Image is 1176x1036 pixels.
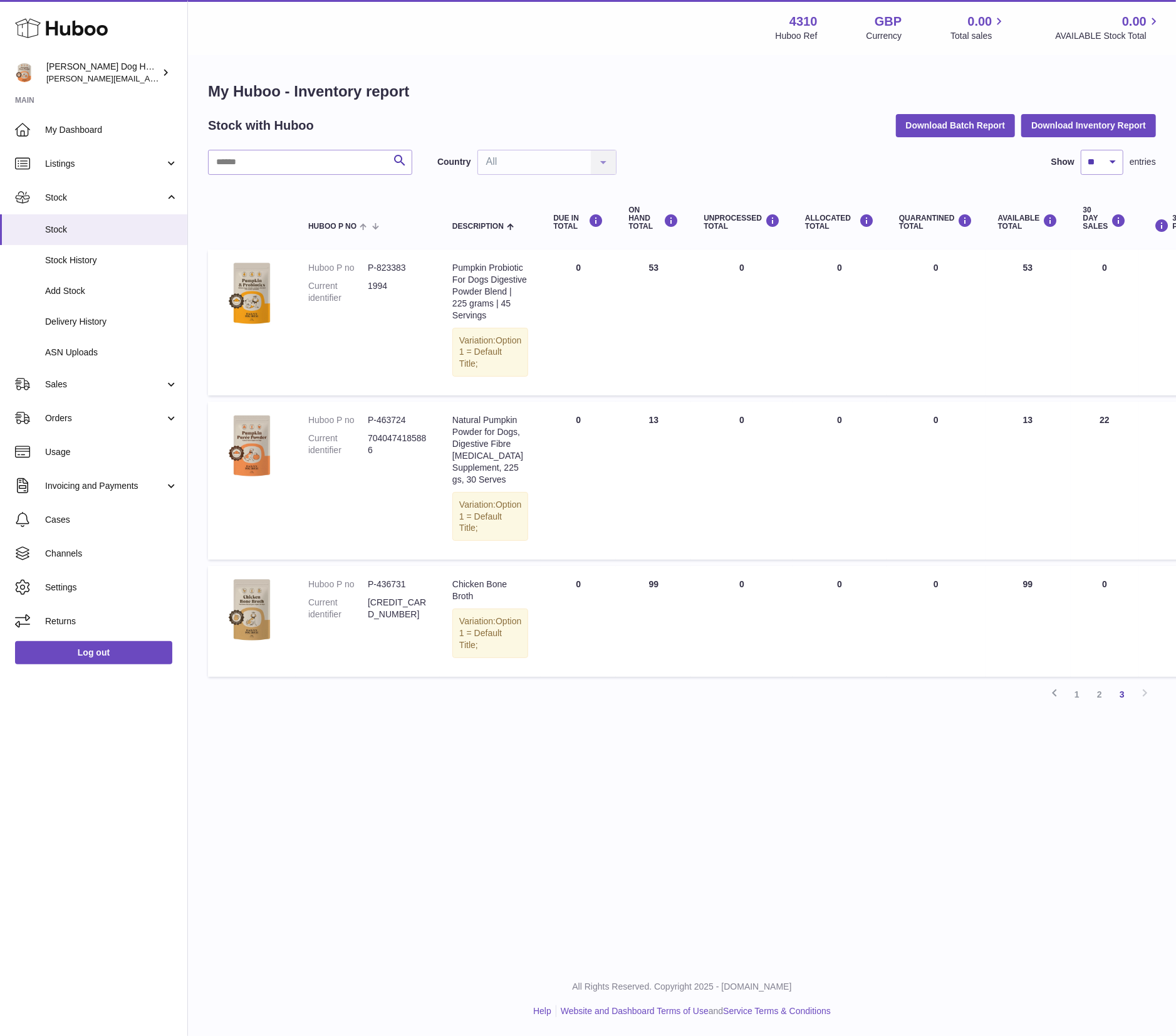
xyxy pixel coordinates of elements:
[533,1006,551,1016] a: Help
[221,578,283,641] img: product image
[793,249,887,395] td: 0
[308,222,356,231] span: Huboo P no
[1122,13,1147,30] span: 0.00
[459,335,521,369] span: Option 1 = Default Title;
[308,578,368,590] dt: Huboo P no
[15,641,172,664] a: Log out
[561,1006,709,1016] a: Website and Dashboard Terms of Use
[875,13,902,30] strong: GBP
[899,214,973,231] div: QUARANTINED Total
[1066,683,1088,706] a: 1
[45,412,165,424] span: Orders
[934,263,939,273] span: 0
[616,566,691,676] td: 99
[998,214,1058,231] div: AVAILABLE Total
[950,13,1006,42] a: 0.00 Total sales
[208,117,314,134] h2: Stock with Huboo
[789,13,818,30] strong: 4310
[866,30,902,42] div: Currency
[459,500,521,533] span: Option 1 = Default Title;
[704,214,780,231] div: UNPROCESSED Total
[541,566,616,676] td: 0
[793,402,887,560] td: 0
[368,578,427,590] dd: P-436731
[452,414,528,485] div: Natural Pumpkin Powder for Dogs, Digestive Fibre [MEDICAL_DATA] Supplement, 225 gs, 30 Serves
[45,192,165,204] span: Stock
[45,224,178,236] span: Stock
[45,615,178,627] span: Returns
[1088,683,1111,706] a: 2
[896,114,1016,137] button: Download Batch Report
[45,582,178,594] span: Settings
[1111,683,1133,706] a: 3
[368,280,427,304] dd: 1994
[368,597,427,620] dd: [CREDIT_CARD_NUMBER]
[308,432,368,456] dt: Current identifier
[934,579,939,589] span: 0
[452,262,528,321] div: Pumpkin Probiotic For Dogs Digestive Powder Blend | 225 grams | 45 Servings
[45,124,178,136] span: My Dashboard
[541,402,616,560] td: 0
[45,285,178,297] span: Add Stock
[1051,156,1075,168] label: Show
[616,402,691,560] td: 13
[950,30,1006,42] span: Total sales
[45,480,165,492] span: Invoicing and Payments
[46,61,159,85] div: [PERSON_NAME] Dog House
[628,206,679,231] div: ON HAND Total
[793,566,887,676] td: 0
[45,254,178,266] span: Stock History
[45,548,178,560] span: Channels
[723,1006,831,1016] a: Service Terms & Conditions
[986,566,1071,676] td: 99
[452,328,528,377] div: Variation:
[452,492,528,542] div: Variation:
[553,214,603,231] div: DUE IN TOTAL
[437,156,471,168] label: Country
[45,316,178,328] span: Delivery History
[452,609,528,658] div: Variation:
[1083,206,1127,231] div: 30 DAY SALES
[308,262,368,274] dt: Huboo P no
[45,158,165,170] span: Listings
[452,222,504,231] span: Description
[221,262,283,325] img: product image
[308,597,368,620] dt: Current identifier
[1130,156,1156,168] span: entries
[1055,13,1161,42] a: 0.00 AVAILABLE Stock Total
[1071,402,1139,560] td: 22
[986,249,1071,395] td: 53
[691,249,793,395] td: 0
[368,432,427,456] dd: 7040474185886
[1071,249,1139,395] td: 0
[691,566,793,676] td: 0
[368,414,427,426] dd: P-463724
[934,415,939,425] span: 0
[208,81,1156,102] h1: My Huboo - Inventory report
[368,262,427,274] dd: P-823383
[45,379,165,390] span: Sales
[45,347,178,358] span: ASN Uploads
[45,446,178,458] span: Usage
[452,578,528,602] div: Chicken Bone Broth
[556,1005,831,1017] li: and
[308,280,368,304] dt: Current identifier
[616,249,691,395] td: 53
[198,981,1166,993] p: All Rights Reserved. Copyright 2025 - [DOMAIN_NAME]
[45,514,178,526] span: Cases
[1021,114,1156,137] button: Download Inventory Report
[221,414,283,477] img: product image
[986,402,1071,560] td: 13
[308,414,368,426] dt: Huboo P no
[541,249,616,395] td: 0
[459,616,521,650] span: Option 1 = Default Title;
[15,63,34,82] img: toby@hackneydoghouse.com
[46,73,251,83] span: [PERSON_NAME][EMAIL_ADDRESS][DOMAIN_NAME]
[776,30,818,42] div: Huboo Ref
[691,402,793,560] td: 0
[968,13,992,30] span: 0.00
[1055,30,1161,42] span: AVAILABLE Stock Total
[1071,566,1139,676] td: 0
[805,214,874,231] div: ALLOCATED Total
